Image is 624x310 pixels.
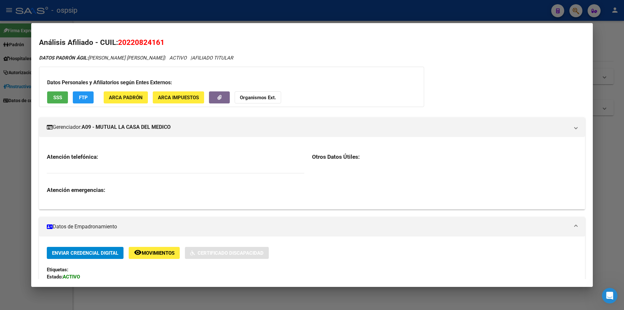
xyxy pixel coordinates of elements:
mat-expansion-panel-header: Gerenciador:A09 - MUTUAL LA CASA DEL MEDICO [39,117,585,137]
mat-icon: remove_red_eye [134,249,142,256]
strong: ACTIVO [63,274,80,280]
mat-panel-title: Gerenciador: [47,123,569,131]
mat-panel-title: Datos de Empadronamiento [47,223,569,231]
button: FTP [73,91,94,103]
span: ARCA Padrón [109,95,143,101]
strong: DATOS PADRÓN ÁGIL: [39,55,88,61]
button: SSS [47,91,68,103]
div: Gerenciador:A09 - MUTUAL LA CASA DEL MEDICO [39,137,585,209]
iframe: Intercom live chat [602,288,617,303]
strong: Estado: [47,274,63,280]
mat-expansion-panel-header: Datos de Empadronamiento [39,217,585,236]
strong: Organismos Ext. [240,95,276,101]
span: ARCA Impuestos [158,95,199,101]
span: [PERSON_NAME] [PERSON_NAME] [39,55,164,61]
i: | ACTIVO | [39,55,233,61]
strong: Etiquetas: [47,267,68,273]
button: ARCA Padrón [104,91,148,103]
span: Certificado Discapacidad [198,250,264,256]
span: FTP [79,95,88,101]
h3: Atención emergencias: [47,186,304,194]
strong: A09 - MUTUAL LA CASA DEL MEDICO [82,123,171,131]
button: Certificado Discapacidad [185,247,269,259]
span: 20220824161 [118,38,164,47]
span: SSS [53,95,62,101]
button: ARCA Impuestos [153,91,204,103]
button: Movimientos [129,247,180,259]
span: Movimientos [142,250,175,256]
button: Organismos Ext. [235,91,281,103]
span: AFILIADO TITULAR [192,55,233,61]
h2: Análisis Afiliado - CUIL: [39,37,585,48]
span: Enviar Credencial Digital [52,250,118,256]
h3: Datos Personales y Afiliatorios según Entes Externos: [47,79,416,87]
h3: Otros Datos Útiles: [312,153,577,160]
button: Enviar Credencial Digital [47,247,123,259]
h3: Atención telefónica: [47,153,304,160]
